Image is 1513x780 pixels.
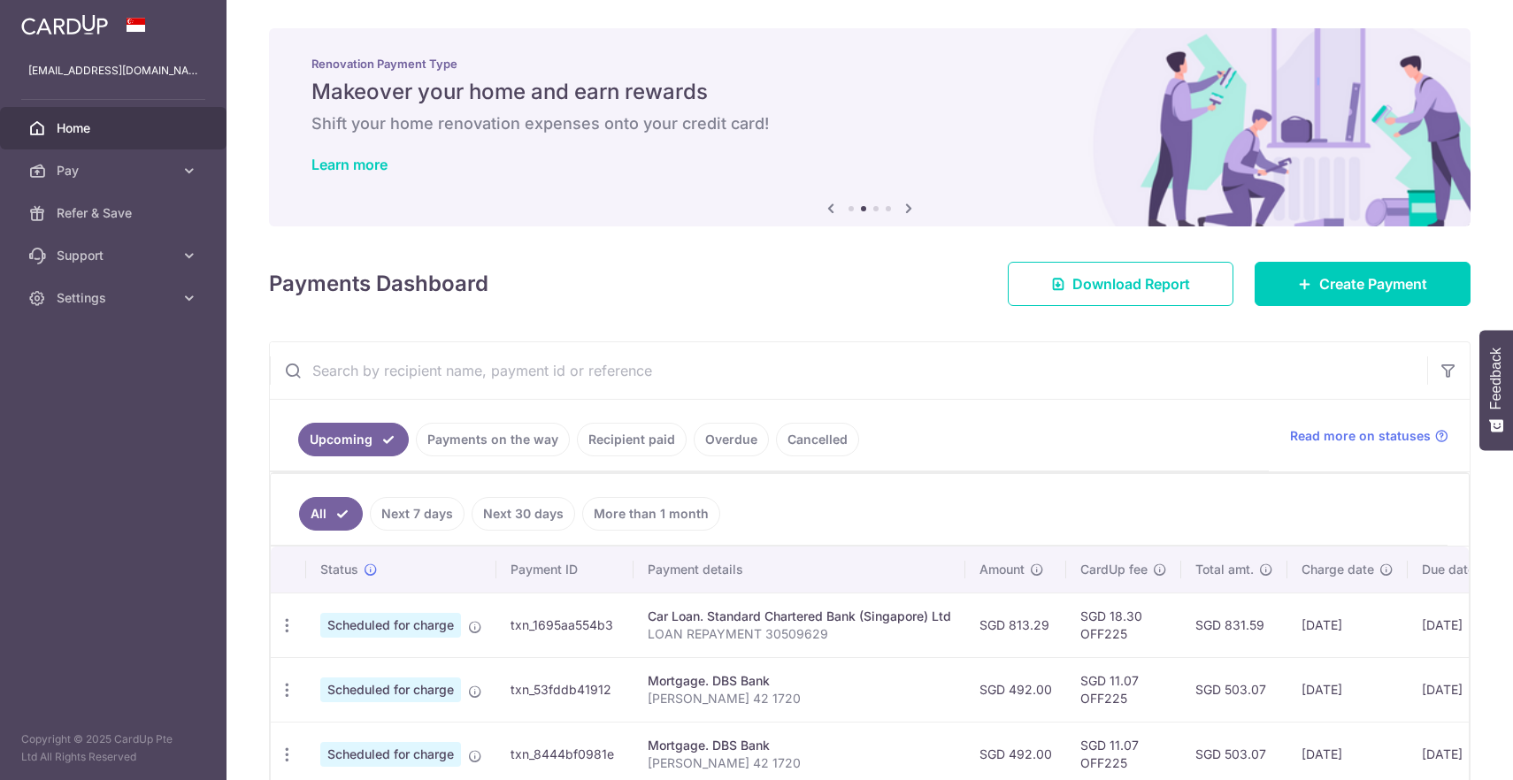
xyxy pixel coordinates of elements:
span: Scheduled for charge [320,613,461,638]
a: Download Report [1008,262,1233,306]
td: [DATE] [1287,593,1408,657]
a: All [299,497,363,531]
td: [DATE] [1408,593,1509,657]
span: Total amt. [1195,561,1254,578]
h6: Shift your home renovation expenses onto your credit card! [311,113,1428,134]
span: Charge date [1302,561,1374,578]
span: Read more on statuses [1290,427,1431,445]
span: Pay [57,162,173,180]
a: Upcoming [298,423,409,456]
span: CardUp fee [1080,561,1148,578]
span: Feedback [1488,348,1504,409]
p: [PERSON_NAME] 42 1720 [648,690,951,707]
span: Settings [57,289,173,307]
span: Refer & Save [57,204,173,222]
td: [DATE] [1408,657,1509,722]
a: Payments on the way [416,423,570,456]
span: Due date [1422,561,1475,578]
a: Learn more [311,156,388,173]
th: Payment ID [496,547,634,593]
td: SGD 11.07 OFF225 [1066,657,1181,722]
a: More than 1 month [582,497,720,531]
span: Scheduled for charge [320,742,461,767]
th: Payment details [634,547,965,593]
h4: Payments Dashboard [269,268,488,300]
a: Read more on statuses [1290,427,1448,445]
iframe: Opens a widget where you can find more information [1399,727,1495,771]
p: [PERSON_NAME] 42 1720 [648,754,951,772]
button: Feedback - Show survey [1479,330,1513,450]
span: Status [320,561,358,578]
td: SGD 18.30 OFF225 [1066,593,1181,657]
td: SGD 813.29 [965,593,1066,657]
p: LOAN REPAYMENT 30509629 [648,625,951,643]
div: Car Loan. Standard Chartered Bank (Singapore) Ltd [648,608,951,625]
div: Mortgage. DBS Bank [648,737,951,754]
span: Amount [979,561,1025,578]
div: Mortgage. DBS Bank [648,672,951,690]
td: SGD 503.07 [1181,657,1287,722]
a: Cancelled [776,423,859,456]
td: SGD 492.00 [965,657,1066,722]
img: CardUp [21,14,108,35]
input: Search by recipient name, payment id or reference [270,342,1427,399]
td: [DATE] [1287,657,1408,722]
td: txn_1695aa554b3 [496,593,634,657]
h5: Makeover your home and earn rewards [311,78,1428,106]
a: Recipient paid [577,423,687,456]
span: Home [57,119,173,137]
a: Next 30 days [472,497,575,531]
img: Renovation banner [269,28,1471,226]
span: Scheduled for charge [320,677,461,702]
p: [EMAIL_ADDRESS][DOMAIN_NAME] [28,62,198,80]
td: txn_53fddb41912 [496,657,634,722]
span: Download Report [1072,273,1190,294]
a: Next 7 days [370,497,465,531]
td: SGD 831.59 [1181,593,1287,657]
span: Create Payment [1319,273,1427,294]
a: Create Payment [1255,262,1471,306]
a: Overdue [694,423,769,456]
p: Renovation Payment Type [311,57,1428,71]
span: Support [57,247,173,264]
